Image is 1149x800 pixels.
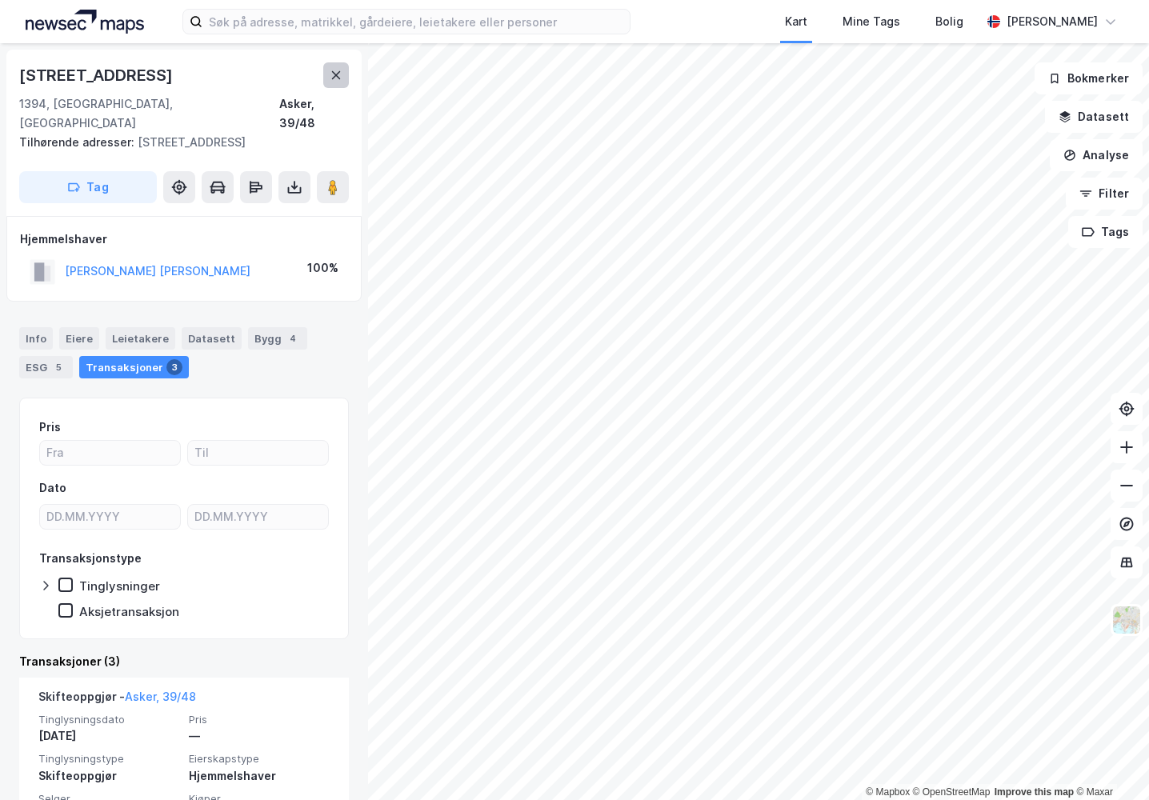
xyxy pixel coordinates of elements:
[50,359,66,375] div: 5
[39,549,142,568] div: Transaksjonstype
[189,713,330,726] span: Pris
[59,327,99,350] div: Eiere
[1045,101,1143,133] button: Datasett
[285,330,301,346] div: 4
[1068,216,1143,248] button: Tags
[19,327,53,350] div: Info
[38,687,196,713] div: Skifteoppgjør -
[19,652,349,671] div: Transaksjoner (3)
[38,713,179,726] span: Tinglysningsdato
[935,12,963,31] div: Bolig
[785,12,807,31] div: Kart
[26,10,144,34] img: logo.a4113a55bc3d86da70a041830d287a7e.svg
[189,766,330,786] div: Hjemmelshaver
[248,327,307,350] div: Bygg
[19,94,279,133] div: 1394, [GEOGRAPHIC_DATA], [GEOGRAPHIC_DATA]
[38,766,179,786] div: Skifteoppgjør
[1066,178,1143,210] button: Filter
[843,12,900,31] div: Mine Tags
[79,578,160,594] div: Tinglysninger
[1111,605,1142,635] img: Z
[19,356,73,378] div: ESG
[1050,139,1143,171] button: Analyse
[188,441,328,465] input: Til
[79,356,189,378] div: Transaksjoner
[19,171,157,203] button: Tag
[866,786,910,798] a: Mapbox
[913,786,991,798] a: OpenStreetMap
[39,418,61,437] div: Pris
[1035,62,1143,94] button: Bokmerker
[188,505,328,529] input: DD.MM.YYYY
[38,752,179,766] span: Tinglysningstype
[1007,12,1098,31] div: [PERSON_NAME]
[39,478,66,498] div: Dato
[20,230,348,249] div: Hjemmelshaver
[125,690,196,703] a: Asker, 39/48
[1069,723,1149,800] iframe: Chat Widget
[106,327,175,350] div: Leietakere
[79,604,179,619] div: Aksjetransaksjon
[202,10,630,34] input: Søk på adresse, matrikkel, gårdeiere, leietakere eller personer
[19,62,176,88] div: [STREET_ADDRESS]
[19,133,336,152] div: [STREET_ADDRESS]
[279,94,349,133] div: Asker, 39/48
[189,752,330,766] span: Eierskapstype
[19,135,138,149] span: Tilhørende adresser:
[995,786,1074,798] a: Improve this map
[182,327,242,350] div: Datasett
[166,359,182,375] div: 3
[40,441,180,465] input: Fra
[40,505,180,529] input: DD.MM.YYYY
[307,258,338,278] div: 100%
[189,726,330,746] div: —
[38,726,179,746] div: [DATE]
